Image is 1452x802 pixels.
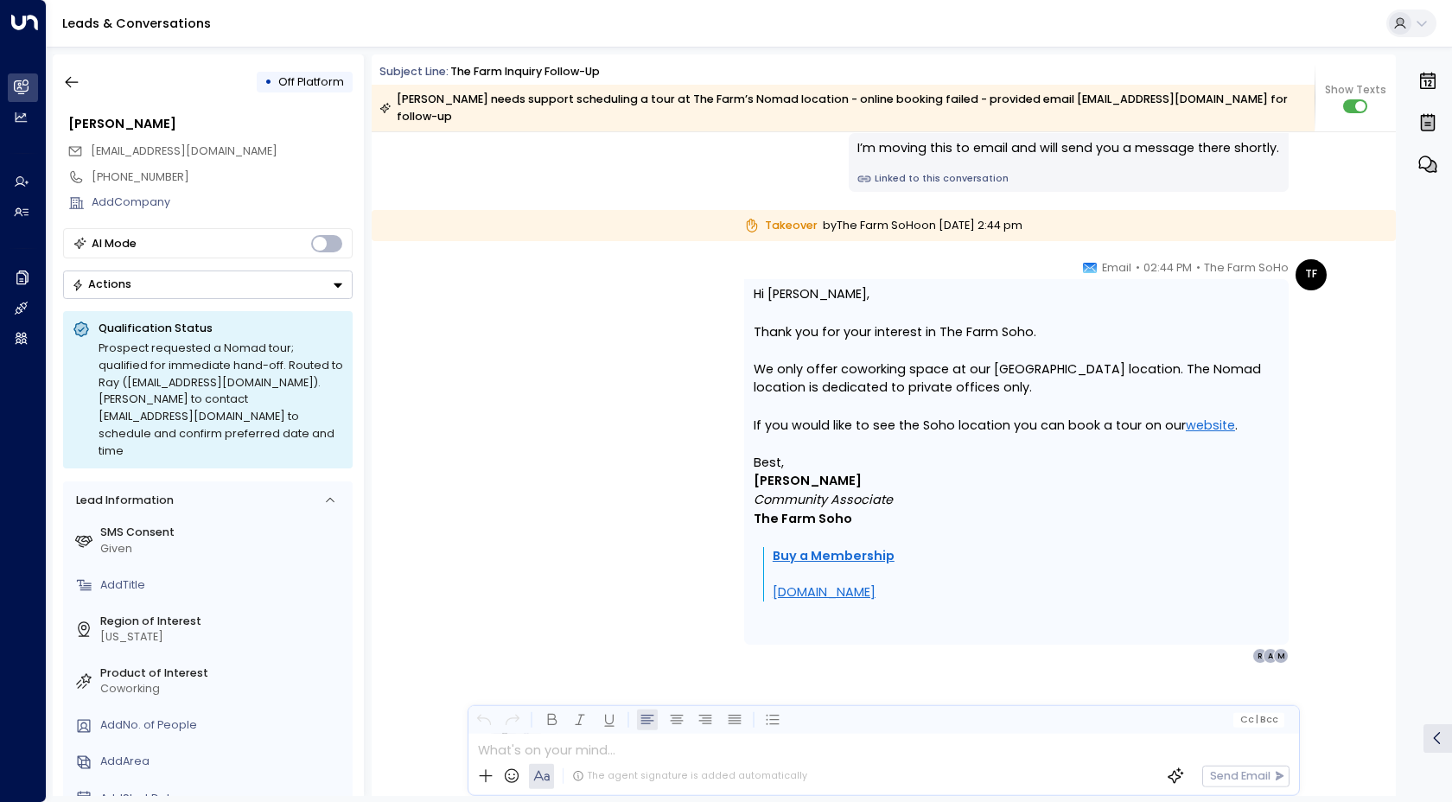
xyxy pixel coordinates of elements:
div: R [1252,648,1268,664]
span: The Farm SoHo [1204,259,1289,277]
span: • [1196,259,1200,277]
div: I’m moving this to email and will send you a message there shortly. [857,139,1279,158]
span: | [1256,715,1258,725]
button: Redo [502,710,524,731]
div: TF [1296,259,1327,290]
div: AddCompany [92,194,353,211]
p: Qualification Status [99,321,343,336]
div: [US_STATE] [100,629,347,646]
span: Subject Line: [379,64,449,79]
div: M [1273,648,1289,664]
div: AddTitle [100,577,347,594]
a: [DOMAIN_NAME] [773,583,876,601]
b: [PERSON_NAME] [754,472,862,489]
div: Hi [PERSON_NAME], [754,285,1279,304]
a: Leads & Conversations [62,15,211,32]
div: [PHONE_NUMBER] [92,169,353,186]
div: Given [100,541,347,557]
span: [EMAIL_ADDRESS][DOMAIN_NAME] [91,143,277,158]
a: Buy a Membership [773,547,895,565]
div: • [264,68,272,96]
div: Button group with a nested menu [63,271,353,299]
button: Undo [473,710,494,731]
div: Actions [72,277,131,291]
div: [PERSON_NAME] needs support scheduling a tour at The Farm’s Nomad location - online booking faile... [379,91,1305,125]
div: AddNo. of People [100,717,347,734]
div: Thank you for your interest in The Farm Soho. [754,323,1279,342]
div: If you would like to see the Soho location you can book a tour on our . [754,417,1279,436]
span: 02:44 PM [1143,259,1192,277]
div: AddArea [100,754,347,770]
div: We only offer coworking space at our [GEOGRAPHIC_DATA] location. The Nomad location is dedicated ... [754,360,1279,398]
label: Product of Interest [100,665,347,682]
div: [PERSON_NAME] [68,115,353,134]
div: Lead Information [70,493,173,509]
div: A [1263,648,1278,664]
b: The Farm Soho [754,510,852,527]
button: Cc|Bcc [1233,712,1284,727]
div: by The Farm SoHo on [DATE] 2:44 pm [372,210,1396,242]
a: website [1186,417,1235,436]
span: Cc Bcc [1239,715,1278,725]
div: Coworking [100,681,347,697]
label: SMS Consent [100,525,347,541]
label: Region of Interest [100,614,347,630]
a: Linked to this conversation [857,172,1279,186]
div: The agent signature is added automatically [572,769,807,783]
button: Actions [63,271,353,299]
div: The Farm Inquiry Follow-up [450,64,600,80]
div: Prospect requested a Nomad tour; qualified for immediate hand-off. Routed to Ray ([EMAIL_ADDRESS]... [99,340,343,460]
font: Community Associate [754,491,893,508]
span: Email [1102,259,1131,277]
div: AI Mode [92,235,137,252]
span: Show Texts [1325,82,1386,98]
span: Takeover [744,218,818,234]
span: mby@actual.agency [91,143,277,160]
div: Best, [754,454,1279,473]
span: Off Platform [278,74,344,89]
span: • [1136,259,1140,277]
